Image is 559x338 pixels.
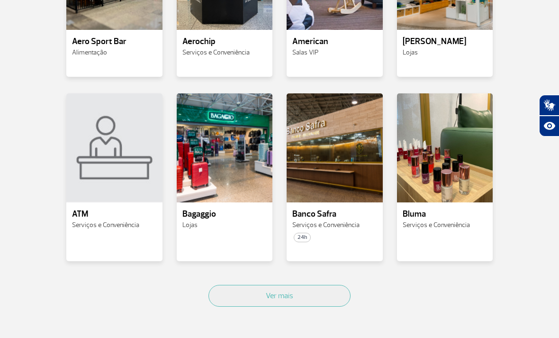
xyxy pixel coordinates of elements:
[182,210,267,219] p: Bagaggio
[72,221,139,229] span: Serviços e Conveniência
[182,48,250,56] span: Serviços e Conveniência
[292,48,318,56] span: Salas VIP
[294,233,311,242] span: 24h
[72,37,157,46] p: Aero Sport Bar
[208,285,351,307] button: Ver mais
[403,48,418,56] span: Lojas
[403,37,487,46] p: [PERSON_NAME]
[539,95,559,116] button: Abrir tradutor de língua de sinais.
[72,210,157,219] p: ATM
[292,210,377,219] p: Banco Safra
[182,37,267,46] p: Aerochip
[182,221,198,229] span: Lojas
[539,116,559,137] button: Abrir recursos assistivos.
[292,37,377,46] p: American
[292,221,360,229] span: Serviços e Conveniência
[539,95,559,137] div: Plugin de acessibilidade da Hand Talk.
[403,221,470,229] span: Serviços e Conveniência
[403,210,487,219] p: Bluma
[72,48,107,56] span: Alimentação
